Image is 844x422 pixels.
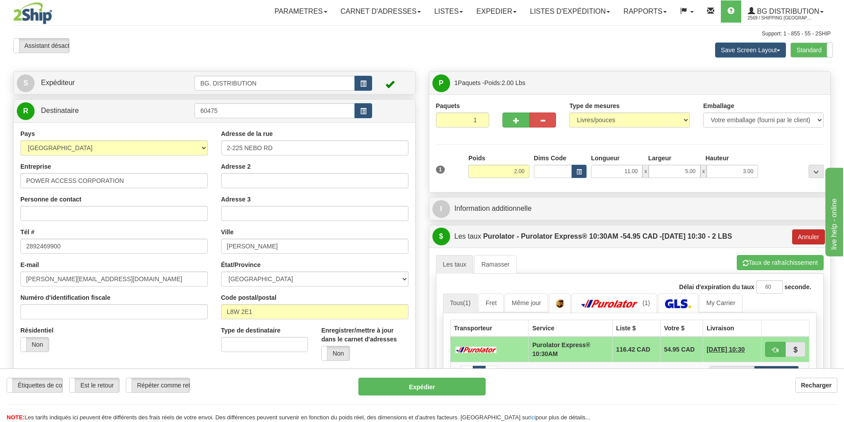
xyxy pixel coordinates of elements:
img: logo2569.jpg [13,2,52,24]
span: x [700,165,707,178]
span: 54.95 CAD - [622,232,662,240]
label: Cheapest [710,366,755,379]
label: Assistant désactivé [14,39,69,53]
label: Résidentiel [20,326,54,335]
a: Next [485,366,498,379]
label: Non [21,337,49,352]
a: R Destinataire [17,102,175,120]
label: Personne de contact [20,195,82,204]
label: Emballage [703,101,734,110]
button: Annuler [792,229,825,244]
span: 2.00 [502,79,513,86]
span: BG Distribution [755,8,819,15]
label: Longueur [591,154,620,163]
a: 1 [473,366,486,379]
th: Livraison [703,320,761,337]
span: P [432,74,450,92]
img: GLS Canada [665,299,691,308]
div: live help - online [7,5,82,16]
img: Purolator [454,347,498,353]
a: Ramasser [474,255,517,274]
label: Code postal/postal [221,293,276,302]
span: NOTE: [7,414,24,421]
th: Transporteur [450,320,529,337]
label: Standard [791,43,832,57]
label: Fastest [754,366,799,379]
label: Étiquettes de courrier électronique [7,378,62,392]
a: My Carrier [699,294,742,312]
label: Tél # [20,228,35,236]
label: Non [322,346,350,360]
img: UPS [556,299,564,308]
a: Parametres [268,0,334,23]
a: S Expéditeur [17,74,194,92]
div: Support: 1 - 855 - 55 - 2SHIP [13,30,831,38]
a: ici [530,414,536,421]
button: Save Screen Layout [715,43,786,58]
button: Expédier [358,378,486,395]
a: Expedier [470,0,523,23]
a: Previous [461,366,474,379]
span: 2569 / Shipping [GEOGRAPHIC_DATA] [748,14,814,23]
label: Hauteur [705,154,729,163]
label: seconde. [784,283,811,291]
label: Type de destinataire [221,326,280,335]
span: 1 [436,166,445,174]
label: Entreprise [20,162,51,171]
img: Purolator [579,299,641,308]
label: Délai d'expiration du taux [679,283,755,291]
label: Adresse 3 [221,195,251,204]
td: 116.42 CAD [612,337,660,362]
input: Identifiant du destinataire [194,103,355,118]
span: Expéditeur [41,79,75,86]
th: Service [529,320,612,337]
label: Répéter comme retour [126,378,190,392]
span: Poids: [484,79,525,86]
button: Recharger [795,378,837,393]
span: Destinataire [41,107,78,114]
button: Taux de rafraîchissement [737,255,824,270]
a: Carnet d'adresses [334,0,428,23]
span: x [642,165,649,178]
span: (1) [642,299,650,306]
label: Paquets [436,101,460,110]
a: Listes [428,0,470,23]
a: Rapports [617,0,673,23]
label: Largeur [648,154,671,163]
label: État/Province [221,260,261,269]
td: 54.95 CAD [660,337,703,362]
span: Lbs [515,79,525,86]
a: P 1Paquets -Poids:2.00 Lbs [432,74,828,92]
label: Type de mesures [569,101,619,110]
span: S [17,74,35,92]
label: Purolator - Purolator Express® 10:30AM - [DATE] 10:30 - 2 LBS [483,228,732,245]
label: E-mail [20,260,39,269]
label: Est le retour [70,378,119,392]
input: Entrez un emplacement [221,140,408,155]
label: Pays [20,129,35,138]
a: LISTES D'EXPÉDITION [523,0,617,23]
label: Poids [468,154,485,163]
b: Recharger [801,382,832,389]
label: Order By: [630,366,703,378]
label: Ville [221,228,234,236]
label: Enregistrer/mettre à jour dans le carnet d'adresses [321,326,408,344]
a: Même jour [505,294,548,312]
a: $Les taux Purolator - Purolator Express® 10:30AM -54.95 CAD -[DATE] 10:30 - 2 LBS [432,228,788,246]
a: BG Distribution 2569 / Shipping [GEOGRAPHIC_DATA] [741,0,830,23]
span: R [17,102,35,120]
div: ... [809,165,824,178]
label: Adresse 2 [221,162,251,171]
a: Tous [443,294,478,312]
span: 1 [455,79,458,86]
label: Numéro d'identification fiscale [20,293,110,302]
span: 1 Day [707,345,745,354]
a: Fret [478,294,504,312]
span: Paquets - [455,74,525,92]
a: IInformation additionnelle [432,200,828,218]
input: Identifiant de l'expéditeur [194,76,355,91]
iframe: chat widget [824,166,843,256]
a: Les taux [436,255,474,274]
span: I [432,200,450,218]
label: Adresse de la rue [221,129,273,138]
